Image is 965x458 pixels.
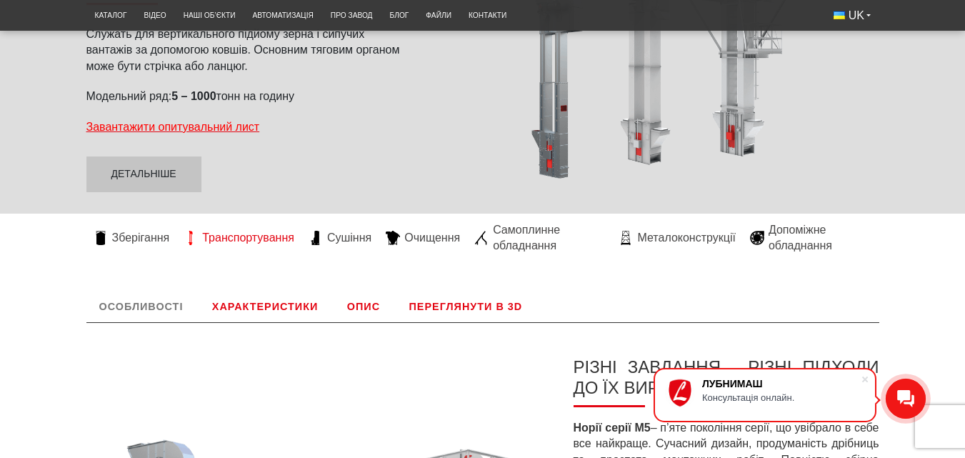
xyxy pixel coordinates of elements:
p: Модельний ряд: тонн на годину [86,89,404,104]
a: Допоміжне обладнання [743,222,879,254]
strong: Норії серії М5 [574,422,651,434]
a: Завантажити опитувальний лист [86,121,260,133]
div: Консультація онлайн. [702,392,861,403]
a: Переглянути в 3D [396,291,536,322]
a: Транспортування [176,230,301,246]
a: Сушіння [301,230,379,246]
a: Файли [417,4,460,27]
span: Очищення [404,230,460,246]
button: UK [825,4,879,28]
span: Металоконструкції [637,230,735,246]
span: Зберігання [112,230,170,246]
span: Транспортування [202,230,294,246]
a: Зберігання [86,230,177,246]
span: UK [849,8,864,24]
a: Самоплинне обладнання [467,222,611,254]
a: Контакти [460,4,515,27]
a: Блог [381,4,418,27]
a: Автоматизація [244,4,322,27]
span: Допоміжне обладнання [769,222,872,254]
p: Служать для вертикального підйому зерна і сипучих вантажів за допомогою ковшів. Основним тяговим ... [86,26,404,74]
a: Особливості [86,291,196,322]
a: Про завод [322,4,381,27]
a: Опис [334,291,393,322]
a: Очищення [379,230,467,246]
a: Відео [135,4,174,27]
span: Самоплинне обладнання [493,222,604,254]
a: Каталог [86,4,136,27]
h3: РІЗНІ ЗАВДАННЯ - РІЗНІ ПІДХОДИ ДО ЇХ ВИРІШЕННЯ [574,357,879,407]
a: Характеристики [199,291,331,322]
span: Сушіння [327,230,371,246]
strong: 5 – 1000 [171,90,216,102]
a: Детальніше [86,156,201,192]
img: Українська [834,11,845,19]
div: ЛУБНИМАШ [702,378,861,389]
a: Металоконструкції [611,230,742,246]
a: Наші об’єкти [175,4,244,27]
